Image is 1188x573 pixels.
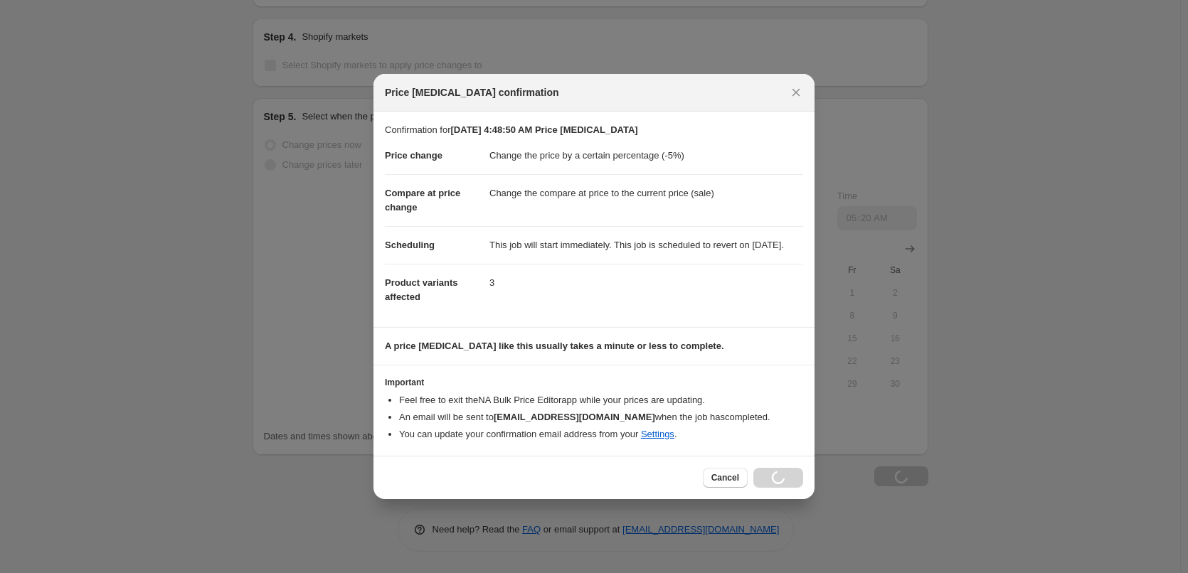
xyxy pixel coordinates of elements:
[385,277,458,302] span: Product variants affected
[399,393,803,407] li: Feel free to exit the NA Bulk Price Editor app while your prices are updating.
[489,137,803,174] dd: Change the price by a certain percentage (-5%)
[786,82,806,102] button: Close
[641,429,674,439] a: Settings
[494,412,655,422] b: [EMAIL_ADDRESS][DOMAIN_NAME]
[385,123,803,137] p: Confirmation for
[489,226,803,264] dd: This job will start immediately. This job is scheduled to revert on [DATE].
[450,124,637,135] b: [DATE] 4:48:50 AM Price [MEDICAL_DATA]
[703,468,748,488] button: Cancel
[385,240,435,250] span: Scheduling
[711,472,739,483] span: Cancel
[385,341,724,351] b: A price [MEDICAL_DATA] like this usually takes a minute or less to complete.
[399,427,803,441] li: You can update your confirmation email address from your .
[399,410,803,424] li: An email will be sent to when the job has completed .
[385,150,442,161] span: Price change
[385,188,460,213] span: Compare at price change
[489,264,803,301] dd: 3
[489,174,803,212] dd: Change the compare at price to the current price (sale)
[385,377,803,388] h3: Important
[385,85,559,100] span: Price [MEDICAL_DATA] confirmation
